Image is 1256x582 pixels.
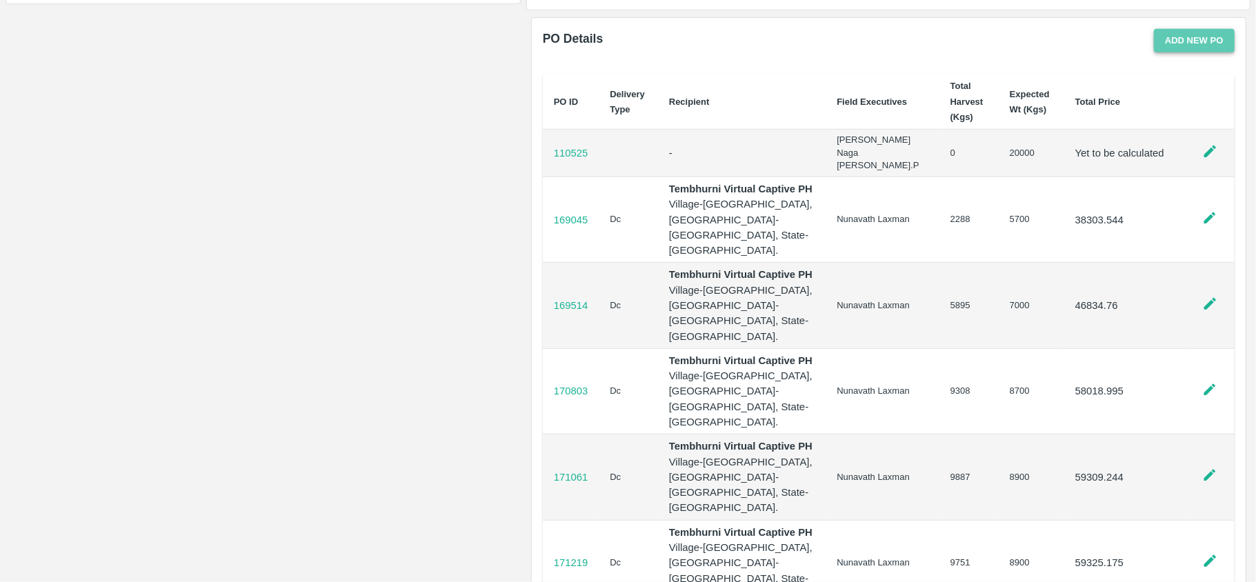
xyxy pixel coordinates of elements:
button: Add new PO [1154,29,1235,53]
td: 9887 [939,434,999,520]
td: Dc [599,348,658,434]
p: 38303.544 [1075,212,1175,228]
p: Yet to be calculated [1075,145,1175,161]
b: PO ID [554,97,578,107]
td: Dc [599,177,658,263]
b: Tembhurni Virtual Captive PH [669,269,813,280]
p: Village-[GEOGRAPHIC_DATA], [GEOGRAPHIC_DATA]-[GEOGRAPHIC_DATA], State-[GEOGRAPHIC_DATA]. [669,197,815,258]
p: 59325.175 [1075,555,1175,570]
a: 110525 [554,145,588,161]
b: Total Price [1075,97,1121,107]
td: Nunavath Laxman [826,177,939,263]
p: 58018.995 [1075,383,1175,399]
b: Delivery Type [610,89,645,114]
td: Nunavath Laxman [826,348,939,434]
td: [PERSON_NAME] Naga [PERSON_NAME].P [826,130,939,177]
b: Total Harvest (Kgs) [950,81,984,122]
td: Nunavath Laxman [826,263,939,348]
td: 9308 [939,348,999,434]
b: Field Executives [837,97,907,107]
td: Dc [599,263,658,348]
a: 171061 [554,470,588,485]
td: 0 [939,130,999,177]
p: - [669,145,815,161]
b: Tembhurni Virtual Captive PH [669,355,813,366]
td: 2288 [939,177,999,263]
p: Village-[GEOGRAPHIC_DATA], [GEOGRAPHIC_DATA]-[GEOGRAPHIC_DATA], State-[GEOGRAPHIC_DATA]. [669,454,815,516]
p: 59309.244 [1075,470,1175,485]
td: 5895 [939,263,999,348]
td: 7000 [999,263,1064,348]
td: 20000 [999,130,1064,177]
a: 169514 [554,298,588,313]
p: 46834.76 [1075,298,1175,313]
h6: PO Details [543,29,604,53]
td: 8700 [999,348,1064,434]
b: Tembhurni Virtual Captive PH [669,527,813,538]
td: Dc [599,434,658,520]
td: 5700 [999,177,1064,263]
b: Tembhurni Virtual Captive PH [669,183,813,194]
a: 169045 [554,212,588,228]
td: 8900 [999,434,1064,520]
p: Village-[GEOGRAPHIC_DATA], [GEOGRAPHIC_DATA]-[GEOGRAPHIC_DATA], State-[GEOGRAPHIC_DATA]. [669,368,815,430]
b: Tembhurni Virtual Captive PH [669,441,813,452]
a: 171219 [554,555,588,570]
b: Expected Wt (Kgs) [1010,89,1050,114]
p: Village-[GEOGRAPHIC_DATA], [GEOGRAPHIC_DATA]-[GEOGRAPHIC_DATA], State-[GEOGRAPHIC_DATA]. [669,283,815,344]
a: 170803 [554,383,588,399]
b: Recipient [669,97,710,107]
td: Nunavath Laxman [826,434,939,520]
